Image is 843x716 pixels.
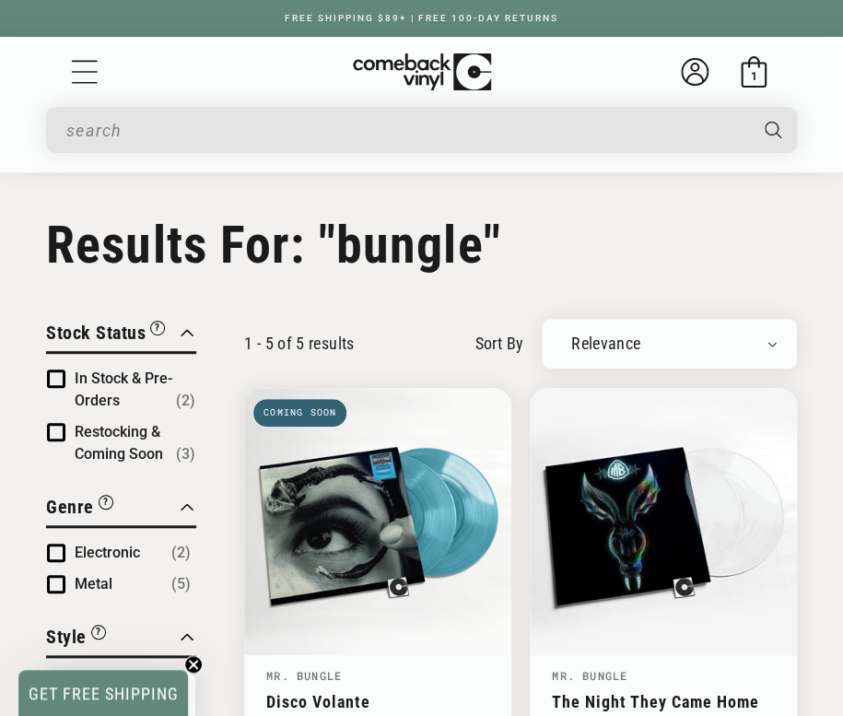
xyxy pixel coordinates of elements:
[474,331,523,356] label: sort by
[244,334,354,353] p: 1 - 5 of 5 results
[46,623,106,655] button: Filter by Style
[69,56,100,88] summary: Menu
[552,668,627,683] a: Mr. Bungle
[46,626,87,648] span: Style
[75,423,163,463] span: Restocking & Coming Soon
[171,573,191,595] span: Number of products: (5)
[46,493,113,525] button: Filter by Genre
[751,69,757,83] span: 1
[75,544,140,561] span: Electronic
[184,655,203,674] button: Close teaser
[46,496,94,518] span: Genre
[75,575,112,593] span: Metal
[66,112,745,149] input: search
[353,53,491,91] img: ComebackVinyl.com
[29,684,179,703] span: GET FREE SHIPPING
[46,107,797,153] div: Search
[46,319,165,351] button: Filter by Stock Status
[18,670,188,716] div: GET FREE SHIPPINGClose teaser
[171,542,191,564] span: Number of products: (2)
[46,322,146,344] span: Stock Status
[176,443,195,465] span: Number of products: (3)
[46,215,797,276] h1: Results For: "bungle"
[266,668,342,683] a: Mr. Bungle
[747,107,799,153] button: Search
[75,370,172,409] span: In Stock & Pre-Orders
[266,13,577,23] a: FREE SHIPPING $89+ | FREE 100-DAY RETURNS
[176,390,195,412] span: Number of products: (2)
[552,692,775,711] a: The Night They Came Home
[266,692,489,711] a: Disco Volante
